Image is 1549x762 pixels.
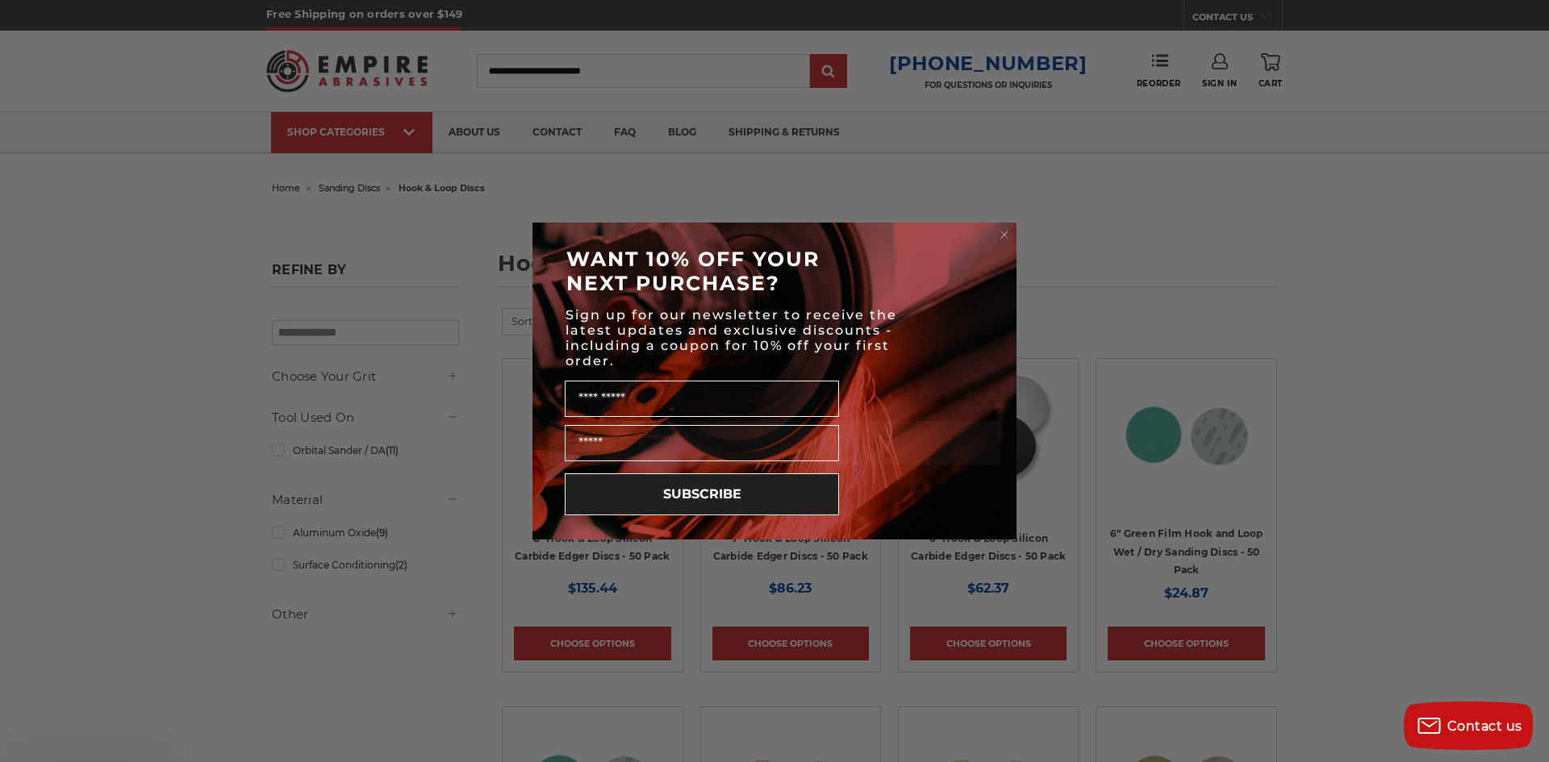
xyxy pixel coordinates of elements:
[1447,718,1522,734] span: Contact us
[565,425,839,461] input: Email
[566,307,897,369] span: Sign up for our newsletter to receive the latest updates and exclusive discounts - including a co...
[996,227,1012,243] button: Close dialog
[565,473,839,515] button: SUBSCRIBE
[566,247,820,295] span: WANT 10% OFF YOUR NEXT PURCHASE?
[1404,702,1533,750] button: Contact us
